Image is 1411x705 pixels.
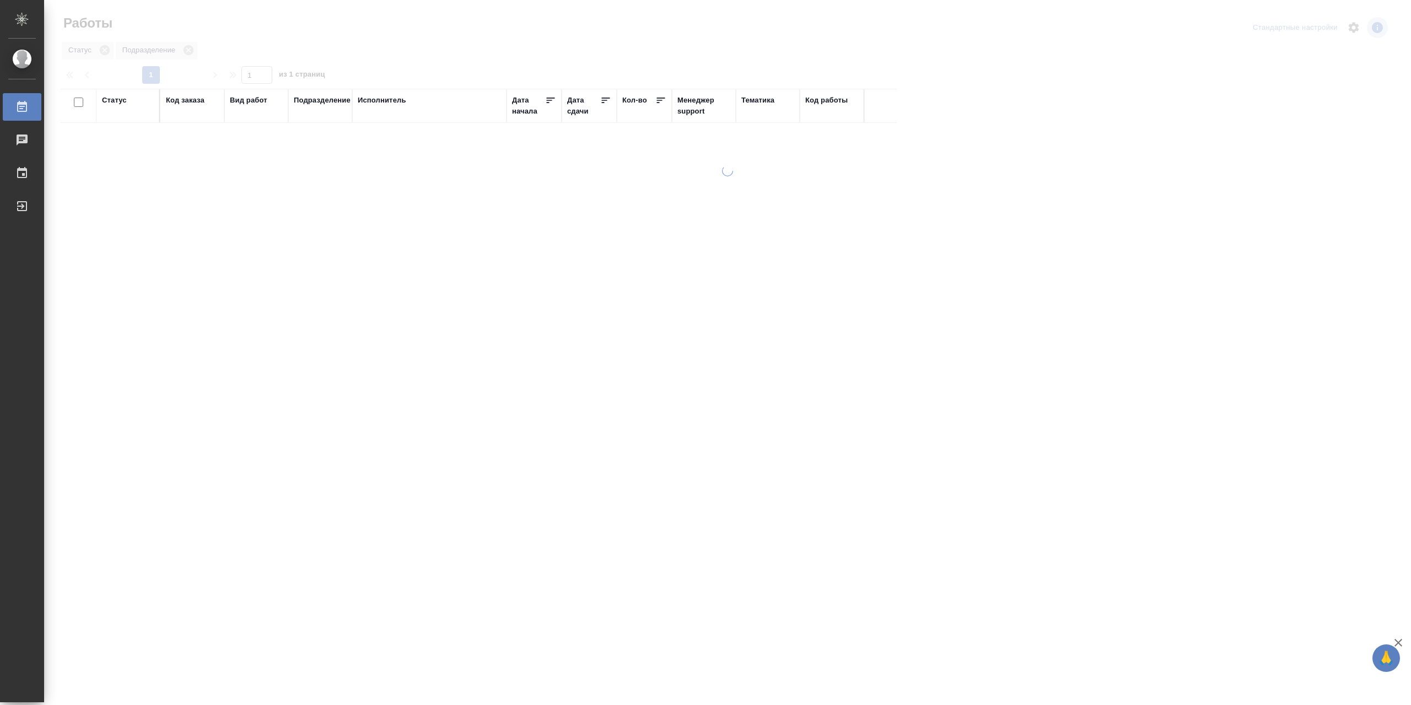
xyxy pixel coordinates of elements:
[1372,644,1400,672] button: 🙏
[294,95,351,106] div: Подразделение
[567,95,600,117] div: Дата сдачи
[230,95,267,106] div: Вид работ
[102,95,127,106] div: Статус
[358,95,406,106] div: Исполнитель
[166,95,204,106] div: Код заказа
[805,95,848,106] div: Код работы
[1377,647,1396,670] span: 🙏
[741,95,774,106] div: Тематика
[677,95,730,117] div: Менеджер support
[622,95,647,106] div: Кол-во
[512,95,545,117] div: Дата начала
